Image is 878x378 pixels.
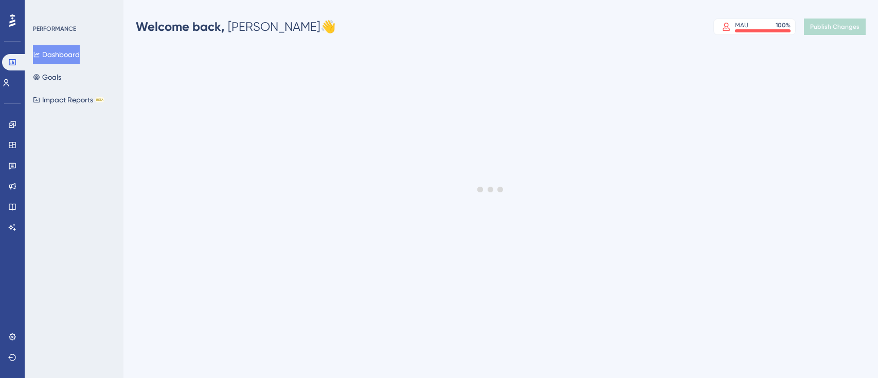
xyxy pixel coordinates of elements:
[136,19,225,34] span: Welcome back,
[136,19,336,35] div: [PERSON_NAME] 👋
[33,91,104,109] button: Impact ReportsBETA
[776,21,791,29] div: 100 %
[804,19,866,35] button: Publish Changes
[735,21,748,29] div: MAU
[95,97,104,102] div: BETA
[33,25,76,33] div: PERFORMANCE
[33,68,61,86] button: Goals
[33,45,80,64] button: Dashboard
[810,23,859,31] span: Publish Changes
